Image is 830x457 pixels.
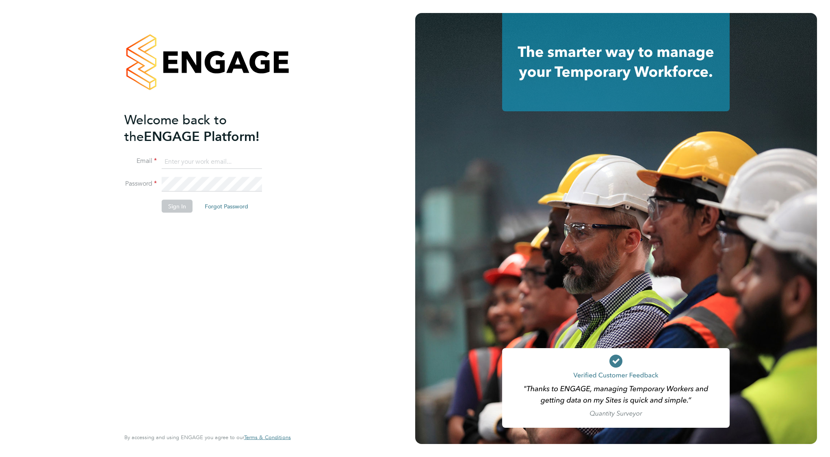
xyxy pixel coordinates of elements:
[162,200,193,213] button: Sign In
[124,112,227,144] span: Welcome back to the
[124,111,283,145] h2: ENGAGE Platform!
[198,200,255,213] button: Forgot Password
[124,157,157,165] label: Email
[124,434,291,441] span: By accessing and using ENGAGE you agree to our
[244,434,291,441] a: Terms & Conditions
[162,154,262,169] input: Enter your work email...
[124,180,157,188] label: Password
